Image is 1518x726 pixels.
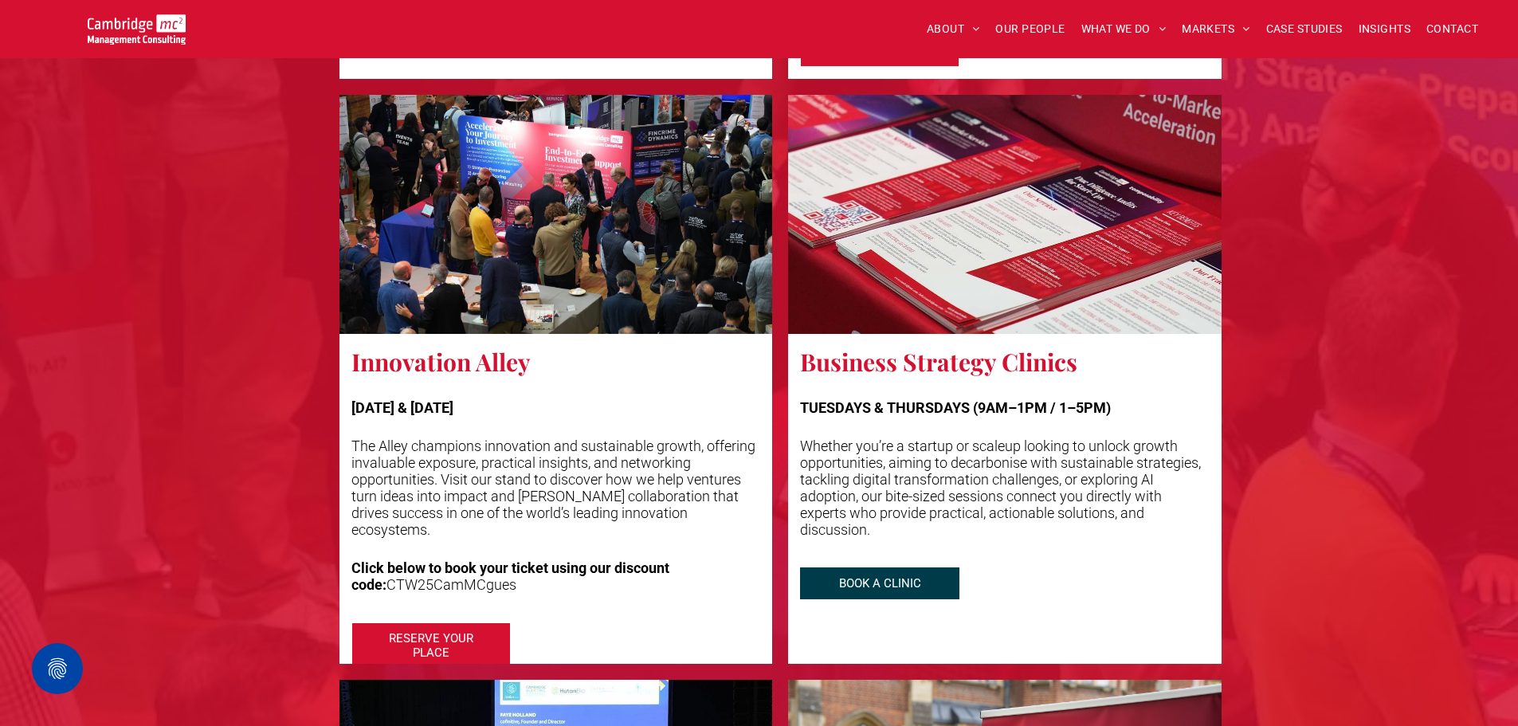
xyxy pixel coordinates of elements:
[1073,17,1175,41] a: WHAT WE DO
[339,95,773,334] a: Cambridge Tech Week | Cambridge Management Consulting is proud to be the first Diamond Sponsor of...
[800,346,1077,378] h3: Business Strategy Clinics
[919,17,988,41] a: ABOUT
[351,559,761,593] p: CTW25CamMCgues
[351,622,511,669] a: RESERVE YOUR PLACE
[800,567,959,599] a: BOOK A CLINIC
[1351,17,1418,41] a: INSIGHTS
[354,623,508,668] span: RESERVE YOUR PLACE
[88,14,186,45] img: Go to Homepage
[351,399,453,416] strong: [DATE] & [DATE]
[800,399,1111,416] strong: TUESDAYS & THURSDAYS (9AM–1PM / 1–5PM)
[351,346,531,378] h3: Innovation Alley
[823,568,937,598] span: BOOK A CLINIC
[1174,17,1257,41] a: MARKETS
[351,438,761,538] p: The Alley champions innovation and sustainable growth, offering invaluable exposure, practical in...
[1258,17,1351,41] a: CASE STUDIES
[800,438,1210,538] p: Whether you’re a startup or scaleup looking to unlock growth opportunities, aiming to decarbonise...
[987,17,1073,41] a: OUR PEOPLE
[351,559,669,593] strong: Click below to book your ticket using our discount code:
[88,17,186,33] a: Your Business Transformed | Cambridge Management Consulting
[1418,17,1486,41] a: CONTACT
[788,95,1222,334] a: Cambridge Tech Week | Cambridge Management Consulting is proud to be the first Diamond Sponsor of...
